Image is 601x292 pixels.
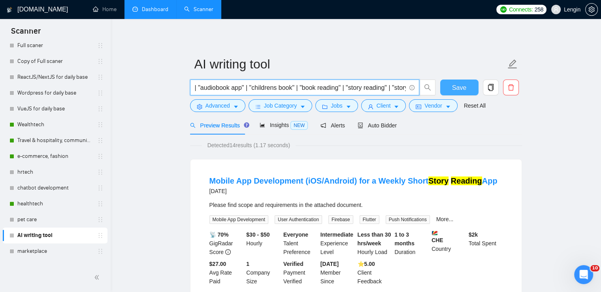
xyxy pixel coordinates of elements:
[190,123,196,128] span: search
[243,121,250,129] div: Tooltip anchor
[590,265,599,271] span: 10
[246,261,249,267] b: 1
[315,99,358,112] button: folderJobscaret-down
[431,230,465,243] b: CHE
[464,101,486,110] a: Reset All
[246,231,269,238] b: $30 - $50
[209,215,268,224] span: Mobile App Development
[322,104,328,110] span: folder
[424,101,442,110] span: Vendor
[534,5,543,14] span: 258
[255,104,261,110] span: bars
[233,104,239,110] span: caret-down
[202,141,296,150] span: Detected 14 results (1.17 seconds)
[132,6,168,13] a: dashboardDashboard
[283,231,308,238] b: Everyone
[377,101,391,110] span: Client
[328,215,353,224] span: Firebase
[361,99,406,112] button: userClientcaret-down
[507,59,518,69] span: edit
[97,58,104,64] span: holder
[386,215,430,224] span: Push Notifications
[483,80,499,95] button: copy
[245,230,282,256] div: Hourly
[585,6,598,13] a: setting
[97,74,104,80] span: holder
[190,122,247,129] span: Preview Results
[209,201,503,209] div: Please find scope and requirements in the attached document.
[358,261,375,267] b: ⭐️ 5.00
[503,84,518,91] span: delete
[320,261,339,267] b: [DATE]
[428,176,448,185] mark: Story
[331,101,343,110] span: Jobs
[358,123,363,128] span: robot
[360,215,379,224] span: Flutter
[97,42,104,49] span: holder
[553,7,559,12] span: user
[393,230,430,256] div: Duration
[97,232,104,239] span: holder
[209,176,497,185] a: Mobile App Development (iOS/Android) for a Weekly ShortStory ReadingApp
[17,148,92,164] a: e-commerce, fashion
[445,104,451,110] span: caret-down
[260,122,265,128] span: area-chart
[394,231,414,246] b: 1 to 3 months
[17,243,92,259] a: marketplace
[17,228,92,243] a: AI writing tool
[209,261,226,267] b: $27.00
[17,133,92,148] a: Travel & hospitality, community & social networking, entertainment, event management
[17,101,92,117] a: VueJS for daily base
[290,121,308,130] span: NEW
[586,6,597,13] span: setting
[17,53,92,69] a: Copy of Full scaner
[509,5,533,14] span: Connects:
[7,4,12,16] img: logo
[500,6,507,13] img: upwork-logo.png
[282,230,319,256] div: Talent Preference
[184,6,213,13] a: searchScanner
[17,212,92,228] a: pet care
[5,25,47,42] span: Scanner
[17,85,92,101] a: Wordpress for daily base
[275,215,322,224] span: User Authentication
[420,80,435,95] button: search
[358,231,391,246] b: Less than 30 hrs/week
[356,260,393,286] div: Client Feedback
[420,84,435,91] span: search
[209,231,229,238] b: 📡 70%
[358,122,397,129] span: Auto Bidder
[483,84,498,91] span: copy
[97,153,104,159] span: holder
[17,180,92,196] a: chatbot development
[97,248,104,254] span: holder
[225,249,231,255] span: info-circle
[264,101,297,110] span: Job Category
[17,164,92,180] a: hrtech
[195,83,406,93] input: Search Freelance Jobs...
[97,121,104,128] span: holder
[319,260,356,286] div: Member Since
[97,106,104,112] span: holder
[409,99,457,112] button: idcardVendorcaret-down
[503,80,519,95] button: delete
[436,216,454,222] a: More...
[394,104,399,110] span: caret-down
[300,104,305,110] span: caret-down
[17,38,92,53] a: Full scaner
[205,101,230,110] span: Advanced
[249,99,312,112] button: barsJob Categorycaret-down
[194,54,506,74] input: Scanner name...
[356,230,393,256] div: Hourly Load
[190,99,245,112] button: settingAdvancedcaret-down
[320,122,345,129] span: Alerts
[368,104,373,110] span: user
[97,216,104,223] span: holder
[282,260,319,286] div: Payment Verified
[451,176,482,185] mark: Reading
[585,3,598,16] button: setting
[260,122,308,128] span: Insights
[17,259,92,275] a: music
[440,80,479,95] button: Save
[574,265,593,284] iframe: Intercom live chat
